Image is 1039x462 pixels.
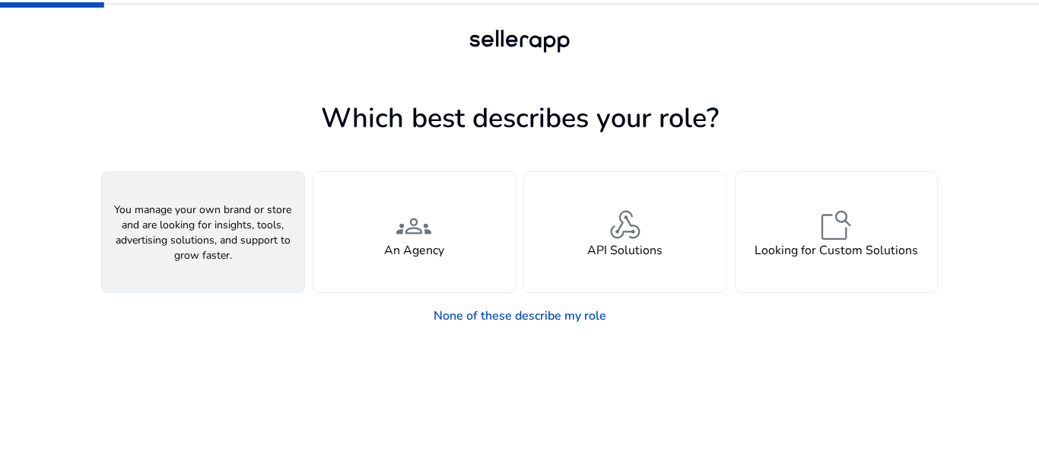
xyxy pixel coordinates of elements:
[587,244,662,258] h4: API Solutions
[818,207,854,244] span: feature_search
[101,102,938,135] h1: Which best describes your role?
[421,301,618,331] a: None of these describe my role
[523,171,727,293] button: webhookAPI Solutions
[607,207,643,244] span: webhook
[101,171,305,293] button: You manage your own brand or store and are looking for insights, tools, advertising solutions, an...
[755,244,918,258] h4: Looking for Custom Solutions
[313,171,516,293] button: groupsAn Agency
[384,244,444,258] h4: An Agency
[735,171,939,293] button: feature_searchLooking for Custom Solutions
[396,207,432,244] span: groups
